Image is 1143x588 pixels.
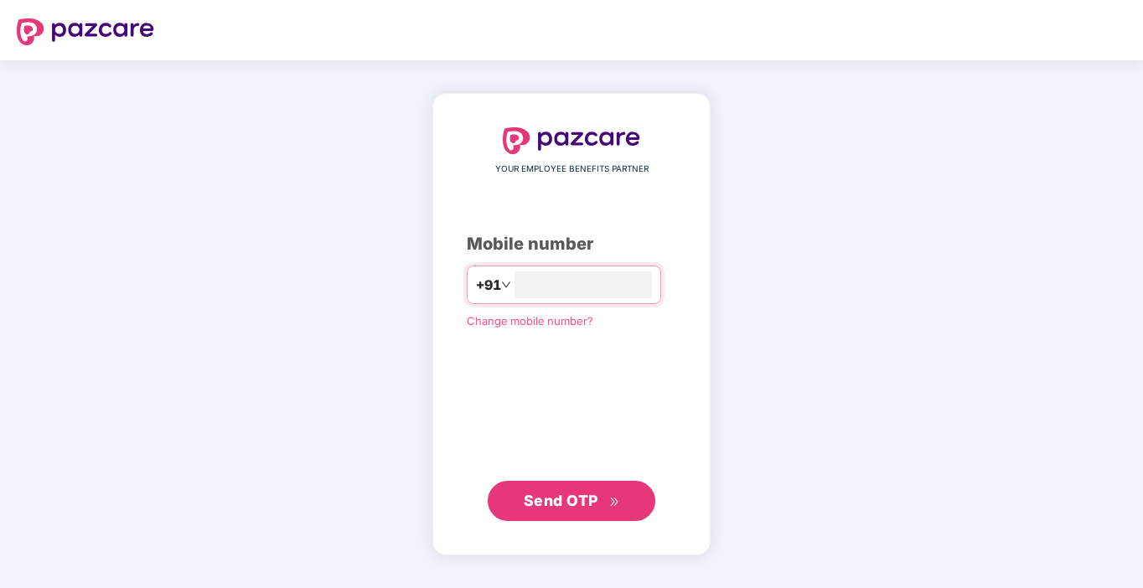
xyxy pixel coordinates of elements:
span: Send OTP [524,492,598,509]
img: logo [17,18,154,45]
div: Mobile number [467,231,676,257]
button: Send OTPdouble-right [488,481,655,521]
span: YOUR EMPLOYEE BENEFITS PARTNER [495,162,649,176]
span: +91 [476,275,501,296]
a: Change mobile number? [467,314,593,328]
img: logo [503,127,640,154]
span: double-right [609,497,620,508]
span: down [501,280,511,290]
